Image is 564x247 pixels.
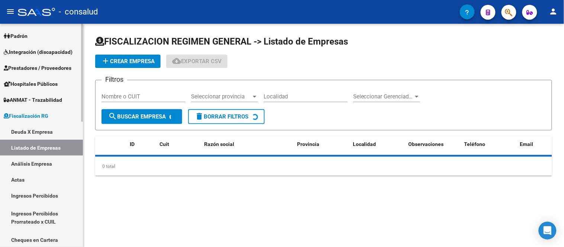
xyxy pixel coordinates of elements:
mat-icon: delete [195,112,204,121]
span: Padrón [4,32,28,40]
span: Borrar Filtros [195,113,248,120]
span: Seleccionar Gerenciador [353,93,413,100]
span: Exportar CSV [172,58,222,65]
button: Crear Empresa [95,55,161,68]
span: Buscar Empresa [108,113,166,120]
datatable-header-cell: Teléfono [461,136,517,152]
span: Hospitales Públicos [4,80,58,88]
mat-icon: person [549,7,558,16]
span: Localidad [353,141,376,147]
mat-icon: search [108,112,117,121]
span: Observaciones [409,141,444,147]
span: ID [130,141,135,147]
span: - consalud [59,4,98,20]
datatable-header-cell: Cuit [157,136,201,152]
mat-icon: cloud_download [172,56,181,65]
div: Open Intercom Messenger [539,222,557,240]
mat-icon: add [101,56,110,65]
h3: Filtros [101,74,127,85]
datatable-header-cell: Localidad [350,136,406,152]
span: Seleccionar provincia [191,93,251,100]
span: Prestadores / Proveedores [4,64,71,72]
span: Razón social [204,141,234,147]
span: Cuit [159,141,169,147]
span: Integración (discapacidad) [4,48,72,56]
button: Borrar Filtros [188,109,265,124]
span: FISCALIZACION REGIMEN GENERAL -> Listado de Empresas [95,36,348,47]
span: Email [520,141,534,147]
datatable-header-cell: Observaciones [406,136,461,152]
datatable-header-cell: Provincia [294,136,350,152]
mat-icon: menu [6,7,15,16]
button: Exportar CSV [166,55,228,68]
span: Fiscalización RG [4,112,48,120]
span: Crear Empresa [101,58,155,65]
span: ANMAT - Trazabilidad [4,96,62,104]
span: Provincia [297,141,319,147]
datatable-header-cell: ID [127,136,157,152]
span: Teléfono [464,141,486,147]
datatable-header-cell: Razón social [201,136,294,152]
div: 0 total [95,157,552,176]
button: Buscar Empresa [101,109,182,124]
